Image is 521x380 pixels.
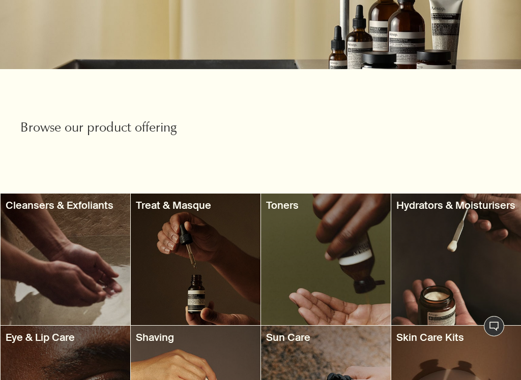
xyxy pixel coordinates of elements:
h3: Cleansers & Exfoliants [6,199,125,212]
h3: Skin Care Kits [396,331,516,344]
h3: Sun Care [266,331,386,344]
button: Live Assistance [484,316,504,336]
h3: Eye & Lip Care [6,331,125,344]
h3: Treat & Masque [136,199,255,212]
h2: Browse our product offering [20,120,260,138]
a: decorativeHydrators & Moisturisers [391,194,521,325]
a: decorativeToners [261,194,391,325]
h3: Toners [266,199,386,212]
a: decorativeCleansers & Exfoliants [1,194,130,325]
h3: Shaving [136,331,255,344]
a: decorativeTreat & Masque [131,194,260,325]
h3: Hydrators & Moisturisers [396,199,516,212]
